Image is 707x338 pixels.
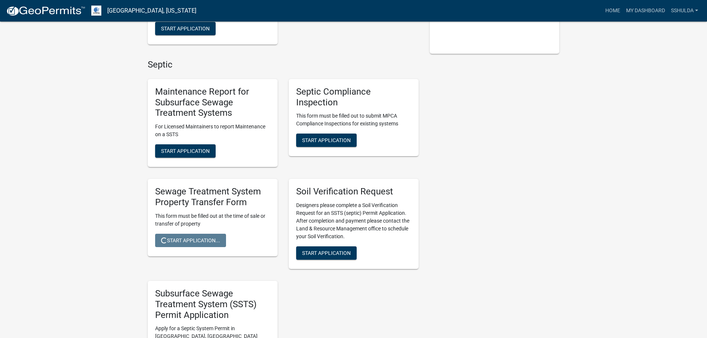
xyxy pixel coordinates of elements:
[155,212,270,228] p: This form must be filled out at the time of sale or transfer of property
[155,144,216,158] button: Start Application
[155,186,270,208] h5: Sewage Treatment System Property Transfer Form
[91,6,101,16] img: Otter Tail County, Minnesota
[602,4,623,18] a: Home
[107,4,196,17] a: [GEOGRAPHIC_DATA], [US_STATE]
[296,201,411,240] p: Designers please complete a Soil Verification Request for an SSTS (septic) Permit Application. Af...
[155,234,226,247] button: Start Application...
[155,288,270,320] h5: Subsurface Sewage Treatment System (SSTS) Permit Application
[296,246,357,260] button: Start Application
[155,22,216,35] button: Start Application
[161,26,210,32] span: Start Application
[296,86,411,108] h5: Septic Compliance Inspection
[155,86,270,118] h5: Maintenance Report for Subsurface Sewage Treatment Systems
[302,250,351,256] span: Start Application
[161,237,220,243] span: Start Application...
[623,4,668,18] a: My Dashboard
[155,123,270,138] p: For Licensed Maintainers to report Maintenance on a SSTS
[296,112,411,128] p: This form must be filled out to submit MPCA Compliance Inspections for existing systems
[296,186,411,197] h5: Soil Verification Request
[148,59,419,70] h4: Septic
[302,137,351,143] span: Start Application
[296,134,357,147] button: Start Application
[668,4,701,18] a: Sshulda
[161,148,210,154] span: Start Application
